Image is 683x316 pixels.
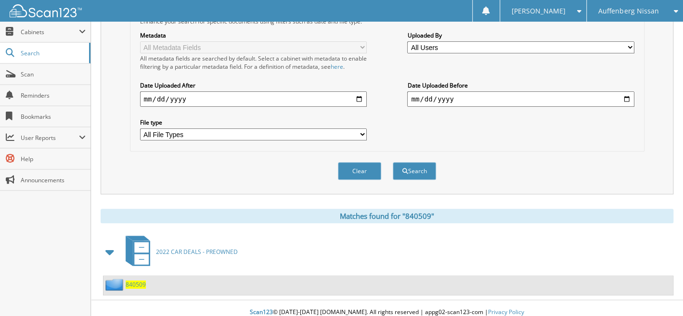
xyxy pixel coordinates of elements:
label: Uploaded By [407,31,634,39]
iframe: Chat Widget [635,270,683,316]
img: scan123-logo-white.svg [10,4,82,17]
button: Search [393,162,436,180]
label: File type [140,118,367,126]
span: Announcements [21,176,86,184]
a: 840509 [126,280,146,289]
span: Cabinets [21,28,79,36]
a: Privacy Policy [488,308,524,316]
input: end [407,91,634,107]
span: Bookmarks [21,113,86,121]
span: Reminders [21,91,86,100]
span: Scan [21,70,86,78]
span: Search [21,49,84,57]
span: Scan123 [250,308,273,316]
a: here [331,63,343,71]
span: [PERSON_NAME] [512,8,566,14]
span: 2022 CAR DEALS - PREOWNED [156,248,238,256]
span: User Reports [21,134,79,142]
label: Metadata [140,31,367,39]
a: 2022 CAR DEALS - PREOWNED [120,233,238,271]
label: Date Uploaded After [140,81,367,89]
img: folder2.png [105,278,126,291]
div: Matches found for "840509" [101,209,673,223]
div: All metadata fields are searched by default. Select a cabinet with metadata to enable filtering b... [140,54,367,71]
label: Date Uploaded Before [407,81,634,89]
span: Auffenberg Nissan [598,8,658,14]
button: Clear [338,162,381,180]
span: Help [21,155,86,163]
input: start [140,91,367,107]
